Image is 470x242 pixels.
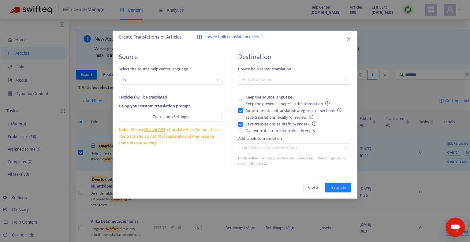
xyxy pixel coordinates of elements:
span: Close [308,184,318,191]
span: Note: [119,126,129,133]
h4: Source [119,53,222,61]
span: Translation Settings [153,114,188,120]
span: close [346,37,351,42]
div: Using your custom translation prompt [119,103,222,110]
span: Save translations as draft in Zendesk [243,121,319,128]
span: sv [122,75,219,84]
div: will be translated [119,94,222,101]
div: Add labels to translation [238,135,351,142]
img: image-link [197,35,202,39]
button: Close [345,36,352,43]
button: Close [303,183,323,192]
span: info-circle [337,108,341,112]
iframe: Knap til at åbne messaging-vindue [446,218,465,237]
span: Overwrite if a translation already exists [243,128,317,134]
span: info-circle [325,101,330,106]
strong: 1 article(s) [119,94,136,101]
span: Keep the previous images in the translation [243,101,332,107]
div: Create Translations of Articles [119,34,351,41]
span: Keep the source language [243,94,295,101]
button: Translate [325,183,351,192]
span: Auto-translate untranslated categories or sections [243,107,344,114]
span: info-circle [312,121,316,126]
span: Create help center translation [238,66,351,73]
a: How to bulk translate articles [197,34,259,41]
span: Select the source help center language [119,66,222,73]
span: How to bulk translate articles [203,34,259,41]
div: Labels will be normalized (lowercase, underscores instead of spaces, no special characters). [238,155,351,167]
span: Save translations locally for review [243,114,316,121]
span: info-circle [309,115,313,119]
button: Translation Settings [119,112,222,122]
h4: Destination [238,53,351,61]
a: OpenAI API [144,126,164,133]
div: We use to translate Help Center articles. The translation is not 100% accurate and may require so... [119,126,222,147]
